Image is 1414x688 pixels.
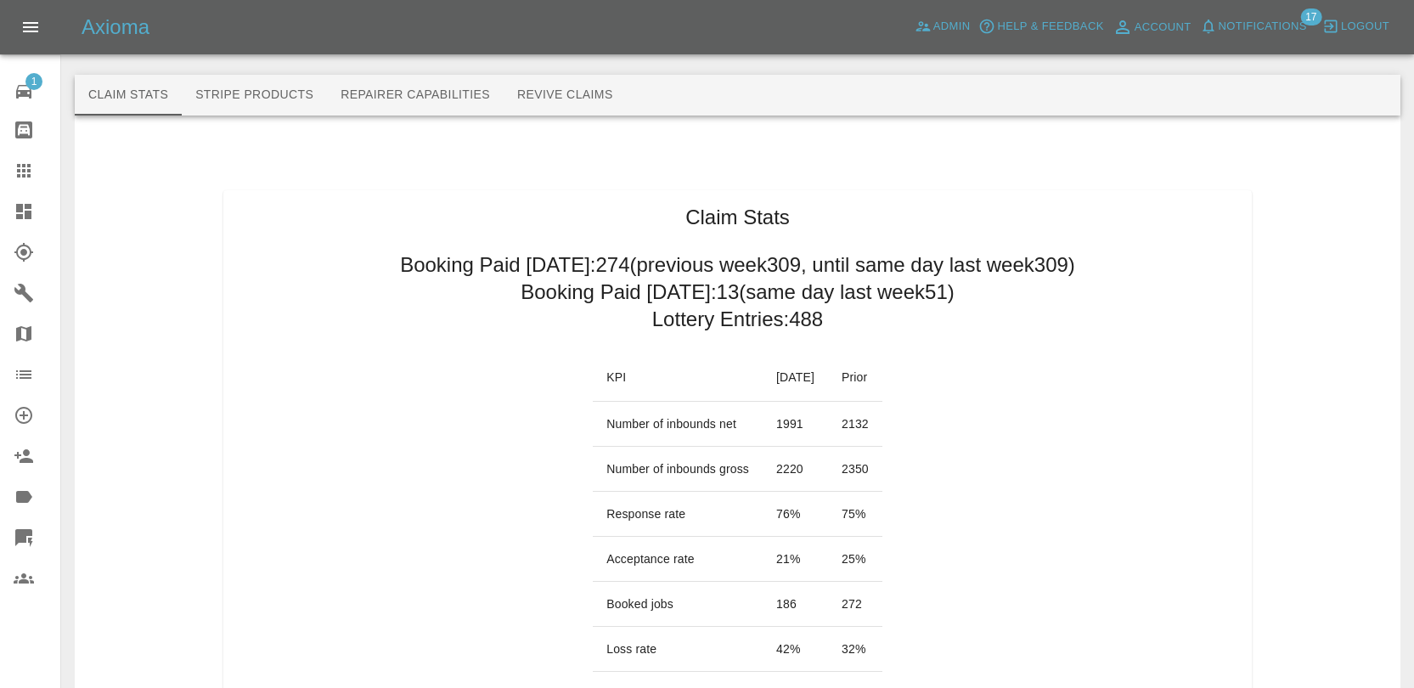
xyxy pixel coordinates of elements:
[763,353,828,402] th: [DATE]
[763,447,828,492] td: 2220
[10,7,51,48] button: Open drawer
[685,204,790,231] h1: Claim Stats
[763,402,828,447] td: 1991
[593,582,763,627] td: Booked jobs
[82,14,149,41] h5: Axioma
[828,582,882,627] td: 272
[933,17,971,37] span: Admin
[828,402,882,447] td: 2132
[910,14,975,40] a: Admin
[593,537,763,582] td: Acceptance rate
[1108,14,1196,41] a: Account
[1318,14,1394,40] button: Logout
[75,75,182,116] button: Claim Stats
[593,627,763,672] td: Loss rate
[1300,8,1321,25] span: 17
[1135,18,1191,37] span: Account
[763,492,828,537] td: 76 %
[1219,17,1307,37] span: Notifications
[974,14,1107,40] button: Help & Feedback
[593,402,763,447] td: Number of inbounds net
[763,627,828,672] td: 42 %
[828,353,882,402] th: Prior
[327,75,504,116] button: Repairer Capabilities
[25,73,42,90] span: 1
[182,75,327,116] button: Stripe Products
[1341,17,1389,37] span: Logout
[828,537,882,582] td: 25 %
[997,17,1103,37] span: Help & Feedback
[828,627,882,672] td: 32 %
[828,447,882,492] td: 2350
[400,251,1075,279] h2: Booking Paid [DATE]: 274 (previous week 309 , until same day last week 309 )
[763,537,828,582] td: 21 %
[652,306,823,333] h2: Lottery Entries: 488
[763,582,828,627] td: 186
[593,492,763,537] td: Response rate
[521,279,955,306] h2: Booking Paid [DATE]: 13 (same day last week 51 )
[828,492,882,537] td: 75 %
[593,447,763,492] td: Number of inbounds gross
[593,353,763,402] th: KPI
[504,75,627,116] button: Revive Claims
[1196,14,1311,40] button: Notifications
